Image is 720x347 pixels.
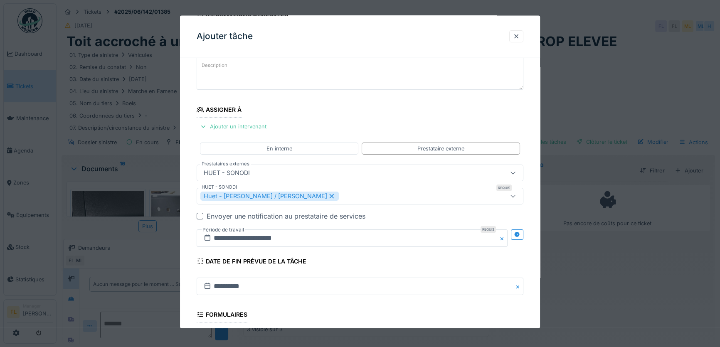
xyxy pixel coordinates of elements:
[200,60,229,71] label: Description
[197,31,253,42] h3: Ajouter tâche
[200,327,256,334] label: Modèles de formulaires
[200,160,251,167] label: Prestataires externes
[197,255,306,269] div: Date de fin prévue de la tâche
[197,103,242,118] div: Assigner à
[202,225,245,234] label: Période de travail
[481,226,496,232] div: Requis
[200,168,253,177] div: HUET - SONODI
[200,183,239,190] label: HUET - SONODI
[496,184,512,191] div: Requis
[197,308,247,322] div: Formulaires
[417,144,464,152] div: Prestataire externe
[514,277,523,295] button: Close
[207,211,365,221] div: Envoyer une notification au prestataire de services
[200,191,339,200] div: Huet - [PERSON_NAME] / [PERSON_NAME]
[197,121,270,132] div: Ajouter un intervenant
[266,144,292,152] div: En interne
[498,229,508,246] button: Close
